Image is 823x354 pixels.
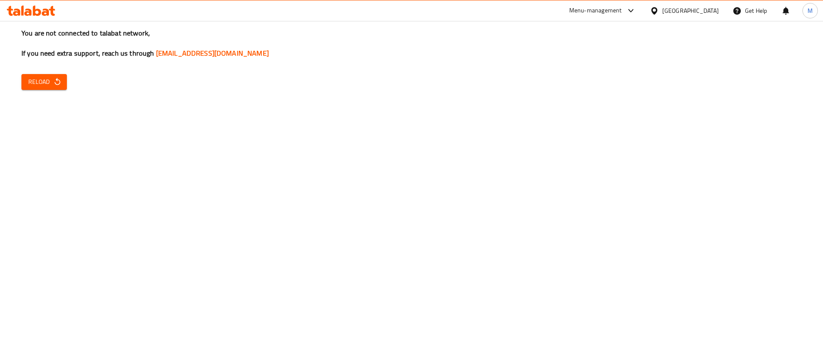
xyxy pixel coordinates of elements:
h3: You are not connected to talabat network, If you need extra support, reach us through [21,28,802,58]
a: [EMAIL_ADDRESS][DOMAIN_NAME] [156,47,269,59]
div: Menu-management [569,6,622,16]
span: M [808,6,813,15]
span: Reload [28,77,60,87]
div: [GEOGRAPHIC_DATA] [662,6,719,15]
button: Reload [21,74,67,90]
